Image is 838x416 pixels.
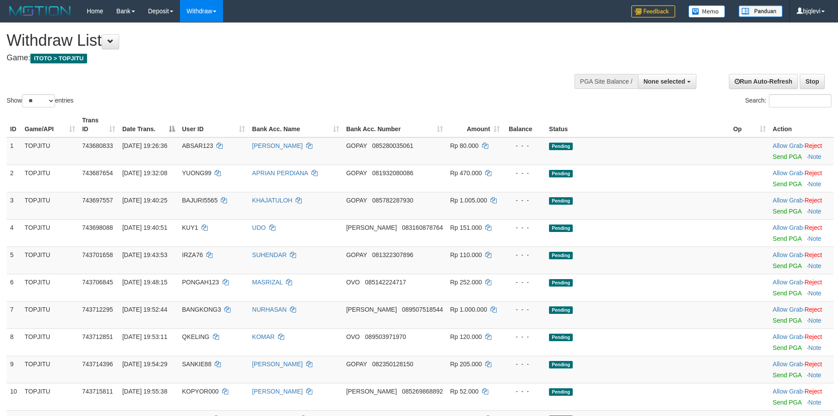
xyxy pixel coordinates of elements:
[507,278,542,287] div: - - -
[688,5,725,18] img: Button%20Memo.svg
[372,361,413,368] span: Copy 082350128150 to clipboard
[809,317,822,324] a: Note
[769,301,834,328] td: ·
[507,250,542,259] div: - - -
[450,306,487,313] span: Rp 1.000.000
[252,361,303,368] a: [PERSON_NAME]
[549,306,573,314] span: Pending
[365,333,406,340] span: Copy 089503971970 to clipboard
[773,169,803,177] a: Allow Grab
[346,388,397,395] span: [PERSON_NAME]
[82,169,113,177] span: 743687654
[7,94,73,107] label: Show entries
[773,235,801,242] a: Send PGA
[252,197,293,204] a: KHAJATULOH
[769,192,834,219] td: ·
[745,94,831,107] label: Search:
[82,197,113,204] span: 743697557
[773,372,801,379] a: Send PGA
[346,224,397,231] span: [PERSON_NAME]
[507,305,542,314] div: - - -
[122,224,167,231] span: [DATE] 19:40:51
[805,333,822,340] a: Reject
[7,137,21,165] td: 1
[346,361,367,368] span: GOPAY
[809,290,822,297] a: Note
[507,169,542,177] div: - - -
[507,196,542,205] div: - - -
[809,235,822,242] a: Note
[21,165,79,192] td: TOPJITU
[809,153,822,160] a: Note
[21,301,79,328] td: TOPJITU
[549,279,573,287] span: Pending
[7,383,21,410] td: 10
[809,262,822,269] a: Note
[773,344,801,351] a: Send PGA
[252,224,266,231] a: UDO
[638,74,696,89] button: None selected
[805,169,822,177] a: Reject
[805,197,822,204] a: Reject
[82,224,113,231] span: 743698088
[773,224,805,231] span: ·
[805,251,822,258] a: Reject
[21,219,79,247] td: TOPJITU
[575,74,638,89] div: PGA Site Balance /
[549,143,573,150] span: Pending
[21,356,79,383] td: TOPJITU
[122,197,167,204] span: [DATE] 19:40:25
[21,328,79,356] td: TOPJITU
[809,372,822,379] a: Note
[372,169,413,177] span: Copy 081932080086 to clipboard
[82,279,113,286] span: 743706845
[446,112,503,137] th: Amount: activate to sort column ascending
[7,219,21,247] td: 4
[773,388,803,395] a: Allow Grab
[365,279,406,286] span: Copy 085142224717 to clipboard
[450,142,479,149] span: Rp 80.000
[503,112,545,137] th: Balance
[450,224,482,231] span: Rp 151.000
[773,333,805,340] span: ·
[769,356,834,383] td: ·
[7,54,550,63] h4: Game:
[729,74,798,89] a: Run Auto-Refresh
[549,170,573,177] span: Pending
[7,4,73,18] img: MOTION_logo.png
[773,290,801,297] a: Send PGA
[769,94,831,107] input: Search:
[7,192,21,219] td: 3
[730,112,769,137] th: Op: activate to sort column ascending
[82,333,113,340] span: 743712851
[21,247,79,274] td: TOPJITU
[805,224,822,231] a: Reject
[739,5,783,17] img: panduan.png
[773,208,801,215] a: Send PGA
[773,197,805,204] span: ·
[182,197,218,204] span: BAJURI5565
[122,251,167,258] span: [DATE] 19:43:53
[773,197,803,204] a: Allow Grab
[252,306,287,313] a: NURHASAN
[773,361,803,368] a: Allow Grab
[450,279,482,286] span: Rp 252.000
[769,383,834,410] td: ·
[631,5,675,18] img: Feedback.jpg
[7,328,21,356] td: 8
[122,169,167,177] span: [DATE] 19:32:08
[252,279,283,286] a: MASRIZAL
[7,32,550,49] h1: Withdraw List
[805,388,822,395] a: Reject
[7,165,21,192] td: 2
[346,306,397,313] span: [PERSON_NAME]
[82,251,113,258] span: 743701658
[372,142,413,149] span: Copy 085280035061 to clipboard
[82,388,113,395] span: 743715811
[549,197,573,205] span: Pending
[372,251,413,258] span: Copy 081322307896 to clipboard
[644,78,685,85] span: None selected
[773,279,803,286] a: Allow Grab
[252,388,303,395] a: [PERSON_NAME]
[773,224,803,231] a: Allow Grab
